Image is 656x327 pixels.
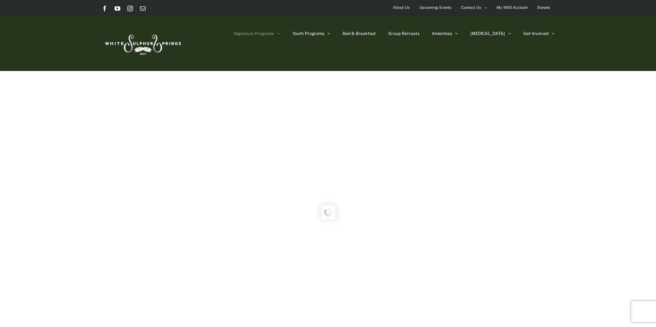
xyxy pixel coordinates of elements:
span: [MEDICAL_DATA] [470,31,505,36]
a: Email [140,6,146,11]
span: Get Involved [523,31,548,36]
span: Signature Programs [234,31,274,36]
span: Bed & Breakfast [343,31,376,36]
a: Instagram [127,6,133,11]
span: Amenities [432,31,452,36]
a: Group Retreats [388,16,419,51]
a: Facebook [102,6,108,11]
a: [MEDICAL_DATA] [470,16,511,51]
a: YouTube [115,6,120,11]
a: Bed & Breakfast [343,16,376,51]
span: My WSS Account [497,2,528,13]
span: Upcoming Events [419,2,452,13]
span: About Us [393,2,410,13]
a: Get Involved [523,16,555,51]
a: Signature Programs [234,16,280,51]
span: Contact Us [461,2,481,13]
span: Group Retreats [388,31,419,36]
a: Amenities [432,16,458,51]
span: Youth Programs [292,31,324,36]
span: Donate [537,2,550,13]
a: Youth Programs [292,16,330,51]
img: White Sulphur Springs Logo [102,27,183,60]
nav: Main Menu [234,16,555,51]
